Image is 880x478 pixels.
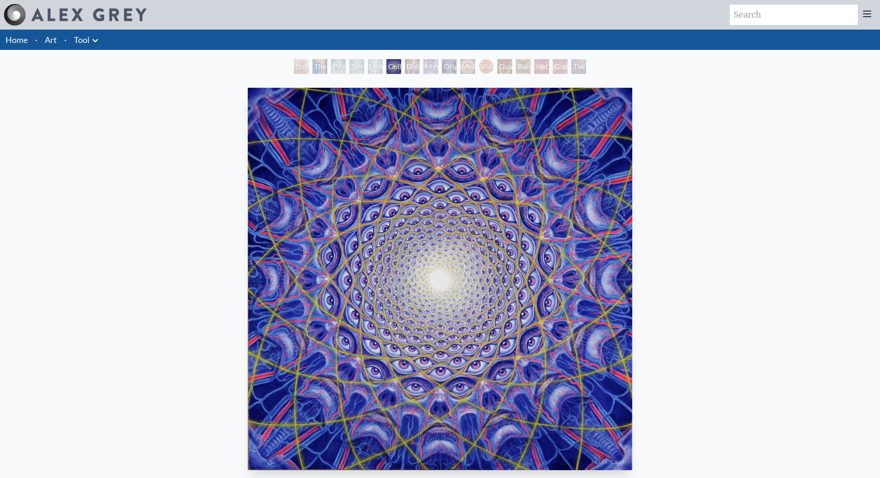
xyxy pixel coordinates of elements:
div: Vision [PERSON_NAME] [479,59,494,74]
div: The Great Turn [571,59,586,74]
div: Dissectional Art for Tool's Lateralus CD [405,59,420,74]
div: Godself [553,59,568,74]
div: The Torch [312,59,327,74]
li: · [61,30,70,50]
div: Collective Vision [386,59,401,74]
div: Guardian of Infinite Vision [497,59,512,74]
div: Bardo Being [516,59,531,74]
div: Study for the Great Turn [294,59,309,74]
div: Universal Mind Lattice [368,59,383,74]
div: Original Face [442,59,457,74]
div: Net of Being [534,59,549,74]
input: Search [730,5,858,25]
a: Art [45,33,57,46]
div: Mystic Eye [423,59,438,74]
a: Tool [74,33,90,46]
li: · [31,30,41,50]
div: Spiritual Energy System [349,59,364,74]
img: Collective-Vision-1995-Alex-Grey-watermarked.jpg [248,88,633,470]
div: Psychic Energy System [331,59,346,74]
div: Vision Crystal [460,59,475,74]
a: Home [6,35,28,45]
